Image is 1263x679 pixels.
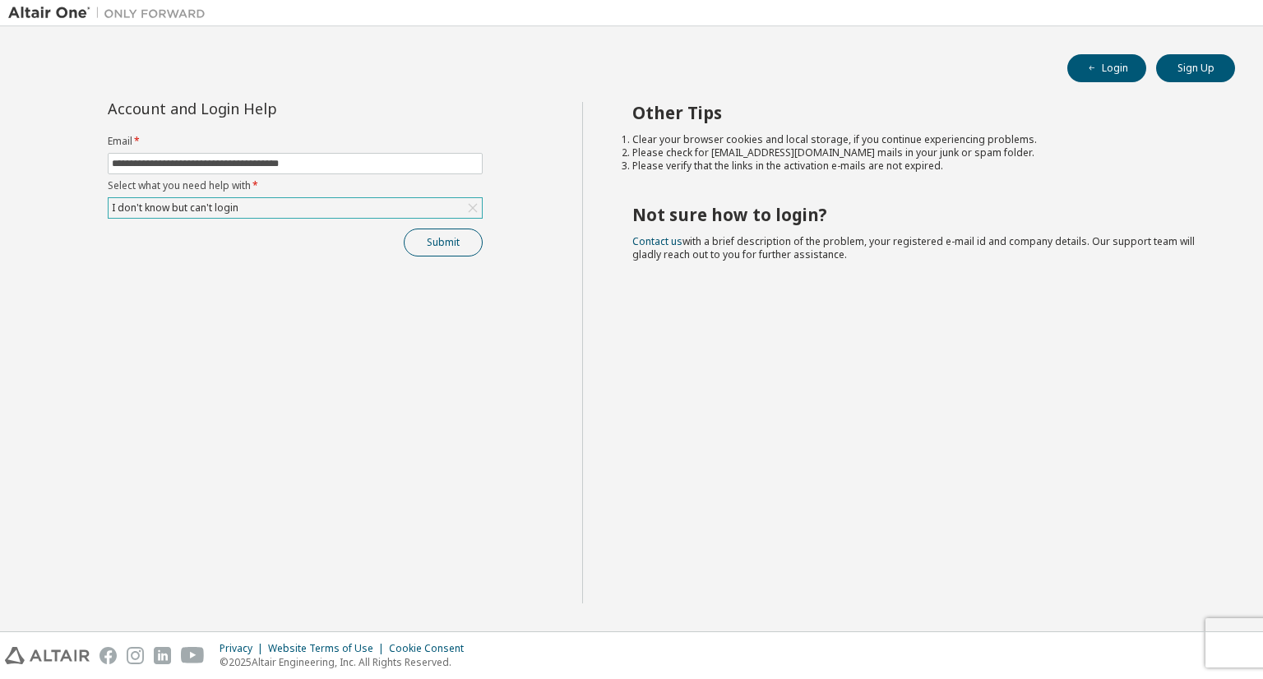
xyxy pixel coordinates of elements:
button: Sign Up [1156,54,1235,82]
label: Select what you need help with [108,179,483,192]
div: Privacy [220,642,268,655]
h2: Other Tips [632,102,1206,123]
a: Contact us [632,234,682,248]
h2: Not sure how to login? [632,204,1206,225]
img: Altair One [8,5,214,21]
img: linkedin.svg [154,647,171,664]
img: facebook.svg [99,647,117,664]
li: Clear your browser cookies and local storage, if you continue experiencing problems. [632,133,1206,146]
div: I don't know but can't login [109,198,482,218]
div: Account and Login Help [108,102,408,115]
button: Login [1067,54,1146,82]
div: Cookie Consent [389,642,474,655]
img: youtube.svg [181,647,205,664]
p: © 2025 Altair Engineering, Inc. All Rights Reserved. [220,655,474,669]
span: with a brief description of the problem, your registered e-mail id and company details. Our suppo... [632,234,1195,261]
li: Please check for [EMAIL_ADDRESS][DOMAIN_NAME] mails in your junk or spam folder. [632,146,1206,159]
div: Website Terms of Use [268,642,389,655]
button: Submit [404,229,483,256]
li: Please verify that the links in the activation e-mails are not expired. [632,159,1206,173]
img: instagram.svg [127,647,144,664]
img: altair_logo.svg [5,647,90,664]
div: I don't know but can't login [109,199,241,217]
label: Email [108,135,483,148]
